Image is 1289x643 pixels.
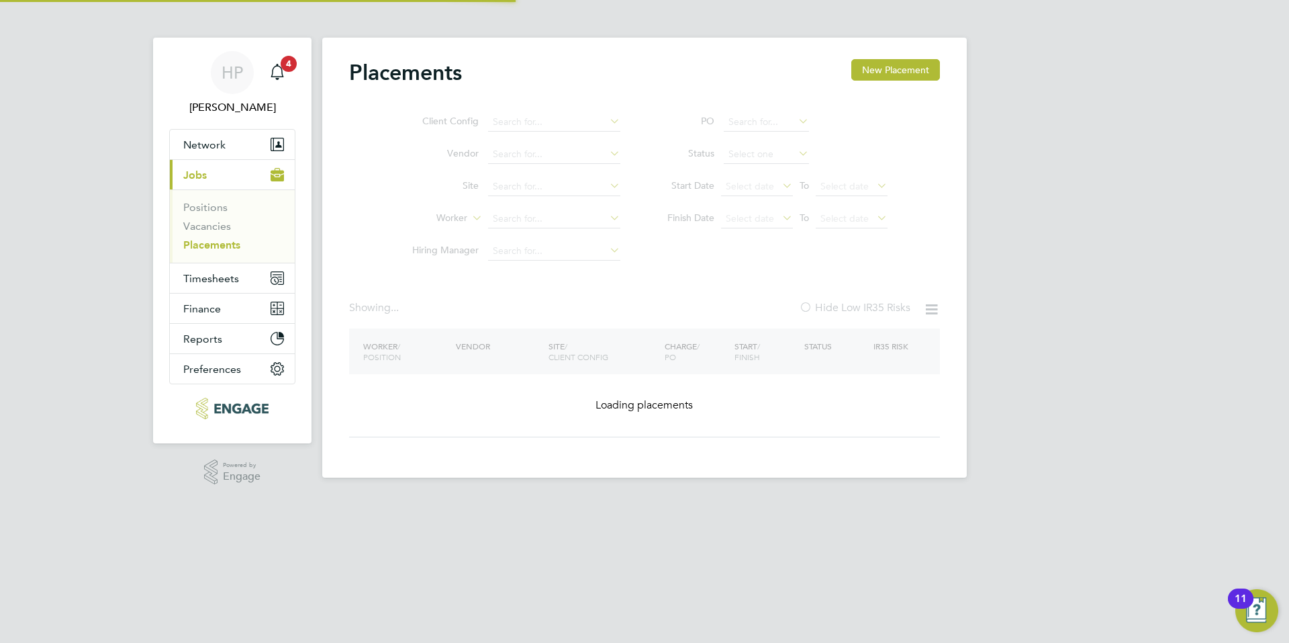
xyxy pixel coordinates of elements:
[183,169,207,181] span: Jobs
[204,460,261,485] a: Powered byEngage
[349,301,401,315] div: Showing
[196,398,268,419] img: xede-logo-retina.png
[183,272,239,285] span: Timesheets
[169,99,295,116] span: Hannah Pearce
[170,130,295,159] button: Network
[183,201,228,214] a: Positions
[1235,599,1247,616] div: 11
[799,301,910,314] label: Hide Low IR35 Risks
[183,302,221,315] span: Finance
[170,189,295,263] div: Jobs
[183,333,222,345] span: Reports
[264,51,291,94] a: 4
[169,51,295,116] a: HP[PERSON_NAME]
[183,239,240,251] a: Placements
[170,160,295,189] button: Jobs
[223,471,260,482] span: Engage
[183,220,231,232] a: Vacancies
[153,38,312,443] nav: Main navigation
[349,59,462,86] h2: Placements
[1235,589,1278,632] button: Open Resource Center, 11 new notifications
[169,398,295,419] a: Go to home page
[170,294,295,323] button: Finance
[183,363,241,376] span: Preferences
[391,301,399,314] span: ...
[851,59,940,81] button: New Placement
[223,460,260,471] span: Powered by
[170,354,295,384] button: Preferences
[170,263,295,293] button: Timesheets
[170,324,295,353] button: Reports
[222,64,243,81] span: HP
[281,56,297,72] span: 4
[183,138,226,151] span: Network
